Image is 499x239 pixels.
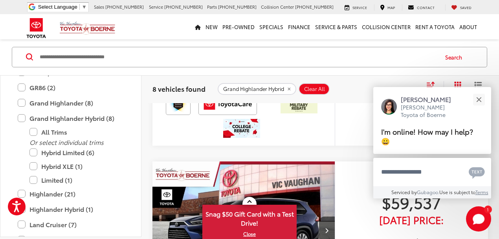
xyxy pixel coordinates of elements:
[401,104,459,119] p: [PERSON_NAME] Toyota of Boerne
[444,81,468,97] button: Grid View
[457,14,479,39] a: About
[38,4,77,10] span: Select Language
[152,84,205,93] span: 8 vehicles found
[29,145,124,159] label: Hybrid Limited (6)
[438,47,473,67] button: Search
[360,14,413,39] a: Collision Center
[387,5,395,10] span: Map
[466,206,491,232] button: Toggle Chat Window
[207,4,217,10] span: Parts
[203,14,220,39] a: New
[167,94,189,113] img: Toyota Safety Sense Vic Vaughan Toyota of Boerne Boerne TX
[18,187,124,200] label: Highlander (21)
[18,111,124,125] label: Grand Highlander Hybrid (8)
[466,206,491,232] svg: Start Chat
[373,158,491,186] textarea: Type your message
[401,95,459,104] p: [PERSON_NAME]
[413,14,457,39] a: Rent a Toyota
[475,189,488,195] a: Terms
[94,4,104,10] span: Sales
[220,14,257,39] a: Pre-Owned
[18,96,124,110] label: Grand Highlander (8)
[223,119,260,138] img: /static/brand-toyota/National_Assets/toyota-college-grad.jpeg?height=48
[105,4,144,10] span: [PHONE_NUMBER]
[18,202,124,216] label: Highlander Hybrid (1)
[469,166,485,179] svg: Text
[402,4,440,11] a: Contact
[349,192,474,212] span: $59,537
[18,81,124,94] label: GR86 (2)
[223,86,284,93] span: Grand Highlander Hybrid
[218,4,257,10] span: [PHONE_NUMBER]
[470,91,487,108] button: Close
[29,173,124,187] label: Limited (1)
[352,5,367,10] span: Service
[374,4,401,11] a: Map
[304,86,325,93] span: Clear All
[373,87,491,198] div: Close[PERSON_NAME][PERSON_NAME] Toyota of BoerneI'm online! How may I help? 😀Type your messageCha...
[22,15,51,41] img: Toyota
[164,4,203,10] span: [PHONE_NUMBER]
[460,5,471,10] span: Saved
[417,189,439,195] a: Gubagoo.
[18,217,124,231] label: Land Cruiser (7)
[468,81,488,97] button: List View
[339,4,373,11] a: Service
[299,83,330,95] button: Clear All
[29,137,104,146] i: Or select individual trims
[79,4,80,10] span: ​
[218,83,296,95] button: remove Grand%20Highlander%20Hybrid
[391,189,417,195] span: Serviced by
[381,126,473,146] span: I'm online! How may I help? 😀
[203,206,296,230] span: Snag $50 Gift Card with a Test Drive!
[281,94,317,113] img: /static/brand-toyota/National_Assets/toyota-military-rebate.jpeg?height=48
[82,4,87,10] span: ▼
[487,208,489,211] span: 1
[257,14,286,39] a: Specials
[29,125,124,139] label: All Trims
[445,4,477,11] a: My Saved Vehicles
[313,14,360,39] a: Service & Parts: Opens in a new tab
[286,14,313,39] a: Finance
[39,48,438,67] input: Search by Make, Model, or Keyword
[422,81,444,97] button: Select sort value
[59,21,116,35] img: Vic Vaughan Toyota of Boerne
[200,94,255,113] img: ToyotaCare Vic Vaughan Toyota of Boerne Boerne TX
[466,163,487,181] button: Chat with SMS
[295,4,334,10] span: [PHONE_NUMBER]
[439,189,475,195] span: Use is subject to
[193,14,203,39] a: Home
[38,4,87,10] a: Select Language​
[349,216,474,224] span: [DATE] Price:
[417,5,435,10] span: Contact
[149,4,163,10] span: Service
[29,159,124,173] label: Hybrid XLE (1)
[261,4,294,10] span: Collision Center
